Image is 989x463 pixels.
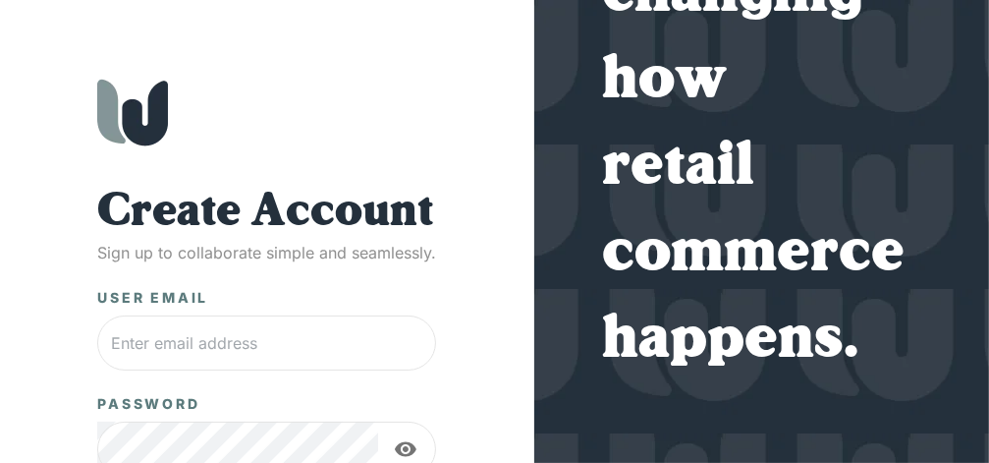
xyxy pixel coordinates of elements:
label: Password [97,394,199,414]
p: Sign up to collaborate simple and seamlessly. [97,241,436,264]
img: Wholeshop logo [97,79,168,146]
input: Enter email address [97,316,436,371]
h1: Create Account [97,186,436,241]
label: User Email [97,288,208,308]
